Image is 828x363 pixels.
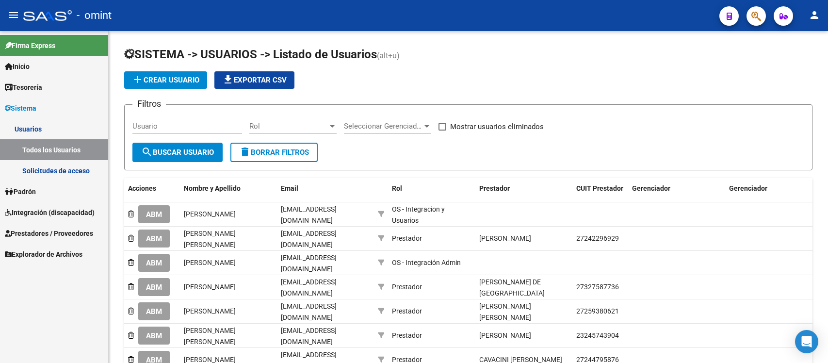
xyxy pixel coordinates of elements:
[184,210,236,218] span: [PERSON_NAME]
[5,249,82,260] span: Explorador de Archivos
[576,283,619,291] span: 27327587736
[281,327,337,346] span: [EMAIL_ADDRESS][DOMAIN_NAME]
[184,283,236,291] span: [PERSON_NAME]
[479,184,510,192] span: Prestador
[392,233,422,244] div: Prestador
[281,278,337,297] span: [EMAIL_ADDRESS][DOMAIN_NAME]
[479,331,531,339] span: [PERSON_NAME]
[214,71,294,89] button: Exportar CSV
[576,234,619,242] span: 27242296929
[392,257,461,268] div: OS - Integración Admin
[392,330,422,341] div: Prestador
[132,143,223,162] button: Buscar Usuario
[475,178,572,210] datatable-header-cell: Prestador
[146,210,162,219] span: ABM
[124,178,180,210] datatable-header-cell: Acciones
[138,327,170,345] button: ABM
[281,302,337,321] span: [EMAIL_ADDRESS][DOMAIN_NAME]
[576,307,619,315] span: 27259380621
[184,259,236,266] span: [PERSON_NAME]
[5,103,36,114] span: Sistema
[239,146,251,158] mat-icon: delete
[146,331,162,340] span: ABM
[146,259,162,267] span: ABM
[576,331,619,339] span: 23245743904
[146,307,162,316] span: ABM
[450,121,544,132] span: Mostrar usuarios eliminados
[222,74,234,85] mat-icon: file_download
[632,184,670,192] span: Gerenciador
[572,178,628,210] datatable-header-cell: CUIT Prestador
[388,178,475,210] datatable-header-cell: Rol
[138,254,170,272] button: ABM
[5,186,36,197] span: Padrón
[128,184,156,192] span: Acciones
[392,184,402,192] span: Rol
[8,9,19,21] mat-icon: menu
[184,230,236,248] span: [PERSON_NAME] [PERSON_NAME]
[628,178,725,210] datatable-header-cell: Gerenciador
[281,254,337,273] span: [EMAIL_ADDRESS][DOMAIN_NAME]
[184,184,241,192] span: Nombre y Apellido
[180,178,277,210] datatable-header-cell: Nombre y Apellido
[392,204,471,226] div: OS - Integracion y Usuarios
[132,76,199,84] span: Crear Usuario
[239,148,309,157] span: Borrar Filtros
[5,82,42,93] span: Tesorería
[479,278,545,297] span: [PERSON_NAME] DE [GEOGRAPHIC_DATA]
[5,228,93,239] span: Prestadores / Proveedores
[281,205,337,224] span: [EMAIL_ADDRESS][DOMAIN_NAME]
[146,234,162,243] span: ABM
[479,302,531,321] span: [PERSON_NAME] [PERSON_NAME]
[249,122,328,131] span: Rol
[124,71,207,89] button: Crear Usuario
[184,327,236,346] span: [PERSON_NAME] [PERSON_NAME]
[277,178,374,210] datatable-header-cell: Email
[230,143,318,162] button: Borrar Filtros
[725,178,822,210] datatable-header-cell: Gerenciador
[138,230,170,247] button: ABM
[281,184,298,192] span: Email
[138,278,170,296] button: ABM
[132,97,166,111] h3: Filtros
[141,146,153,158] mat-icon: search
[344,122,422,131] span: Seleccionar Gerenciador
[281,230,337,248] span: [EMAIL_ADDRESS][DOMAIN_NAME]
[795,330,818,353] div: Open Intercom Messenger
[392,281,422,293] div: Prestador
[141,148,214,157] span: Buscar Usuario
[138,205,170,223] button: ABM
[77,5,112,26] span: - omint
[809,9,820,21] mat-icon: person
[124,48,377,61] span: SISTEMA -> USUARIOS -> Listado de Usuarios
[138,302,170,320] button: ABM
[5,40,55,51] span: Firma Express
[132,74,144,85] mat-icon: add
[377,51,400,60] span: (alt+u)
[184,307,236,315] span: [PERSON_NAME]
[5,207,95,218] span: Integración (discapacidad)
[479,234,531,242] span: [PERSON_NAME]
[222,76,287,84] span: Exportar CSV
[392,306,422,317] div: Prestador
[146,283,162,292] span: ABM
[729,184,767,192] span: Gerenciador
[5,61,30,72] span: Inicio
[576,184,623,192] span: CUIT Prestador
